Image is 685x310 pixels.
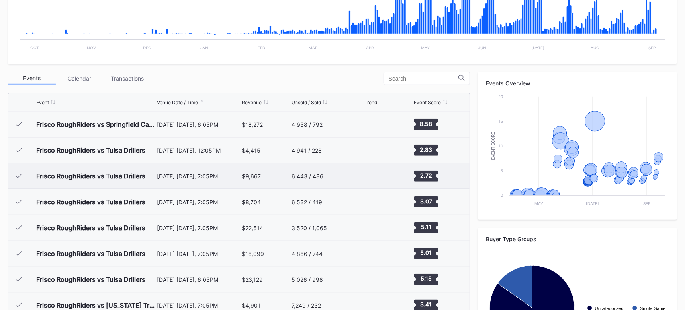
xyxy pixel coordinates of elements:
div: 5,026 / 998 [292,276,323,283]
text: 0 [501,193,503,198]
div: Event Score [414,99,441,105]
div: $4,901 [242,302,261,309]
input: Search [389,76,458,82]
div: $9,667 [242,173,261,180]
text: May [534,201,543,206]
div: Events Overview [486,80,669,87]
div: [DATE] [DATE], 6:05PM [157,121,240,128]
div: 6,532 / 419 [292,199,322,205]
text: 5.01 [420,250,432,256]
div: Frisco RoughRiders vs Tulsa Drillers [36,250,145,258]
div: 4,866 / 744 [292,250,323,257]
div: 3,520 / 1,065 [292,225,327,231]
text: [DATE] [531,45,544,50]
div: $22,514 [242,225,264,231]
text: 5.11 [421,224,431,231]
div: Buyer Type Groups [486,236,669,242]
div: $18,272 [242,121,263,128]
div: [DATE] [DATE], 7:05PM [157,199,240,205]
div: [DATE] [DATE], 6:05PM [157,276,240,283]
svg: Chart title [365,166,389,186]
div: 6,443 / 486 [292,173,323,180]
svg: Chart title [365,244,389,263]
div: [DATE] [DATE], 7:05PM [157,173,240,180]
text: Apr [366,45,374,50]
div: Frisco RoughRiders vs [US_STATE] Travelers [36,301,155,309]
div: [DATE] [DATE], 7:05PM [157,250,240,257]
text: Event Score [491,132,495,160]
div: 4,958 / 792 [292,121,323,128]
text: 5.15 [421,275,432,282]
text: Dec [143,45,151,50]
text: 2.83 [420,146,432,153]
div: Frisco RoughRiders vs Tulsa Drillers [36,172,145,180]
svg: Chart title [365,114,389,134]
text: 15 [499,119,503,124]
text: Aug [591,45,599,50]
text: [DATE] [586,201,599,206]
text: Jun [479,45,487,50]
div: [DATE] [DATE], 7:05PM [157,302,240,309]
div: [DATE] [DATE], 12:05PM [157,147,240,154]
div: Frisco RoughRiders vs Tulsa Drillers [36,198,145,206]
div: $8,704 [242,199,261,205]
text: Feb [258,45,265,50]
div: Trend [365,99,378,105]
div: 4,941 / 228 [292,147,322,154]
text: Mar [309,45,318,50]
div: 7,249 / 232 [292,302,321,309]
text: Sep [643,201,650,206]
svg: Chart title [365,140,389,160]
div: $23,129 [242,276,263,283]
text: 2.72 [420,172,432,179]
div: Calendar [56,72,104,85]
div: Event [36,99,49,105]
div: $4,415 [242,147,261,154]
div: Unsold / Sold [292,99,321,105]
div: Frisco RoughRiders vs Tulsa Drillers [36,146,145,154]
text: 8.58 [420,120,432,127]
text: 20 [498,94,503,99]
div: Venue Date / Time [157,99,198,105]
svg: Chart title [365,192,389,212]
text: May [421,45,430,50]
div: $16,099 [242,250,264,257]
div: Events [8,72,56,85]
text: 10 [499,143,503,148]
text: 5 [501,168,503,173]
svg: Chart title [365,269,389,289]
text: 3.07 [420,198,432,205]
text: Oct [30,45,39,50]
text: 3.41 [420,301,432,308]
text: Jan [200,45,208,50]
div: Frisco RoughRiders vs Tulsa Drillers [36,275,145,283]
div: Revenue [242,99,262,105]
div: [DATE] [DATE], 7:05PM [157,225,240,231]
div: Frisco RoughRiders vs Tulsa Drillers [36,224,145,232]
svg: Chart title [486,93,669,212]
text: Sep [649,45,656,50]
svg: Chart title [365,218,389,238]
div: Transactions [104,72,151,85]
div: Frisco RoughRiders vs Springfield Cardinals [36,120,155,128]
text: Nov [87,45,96,50]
